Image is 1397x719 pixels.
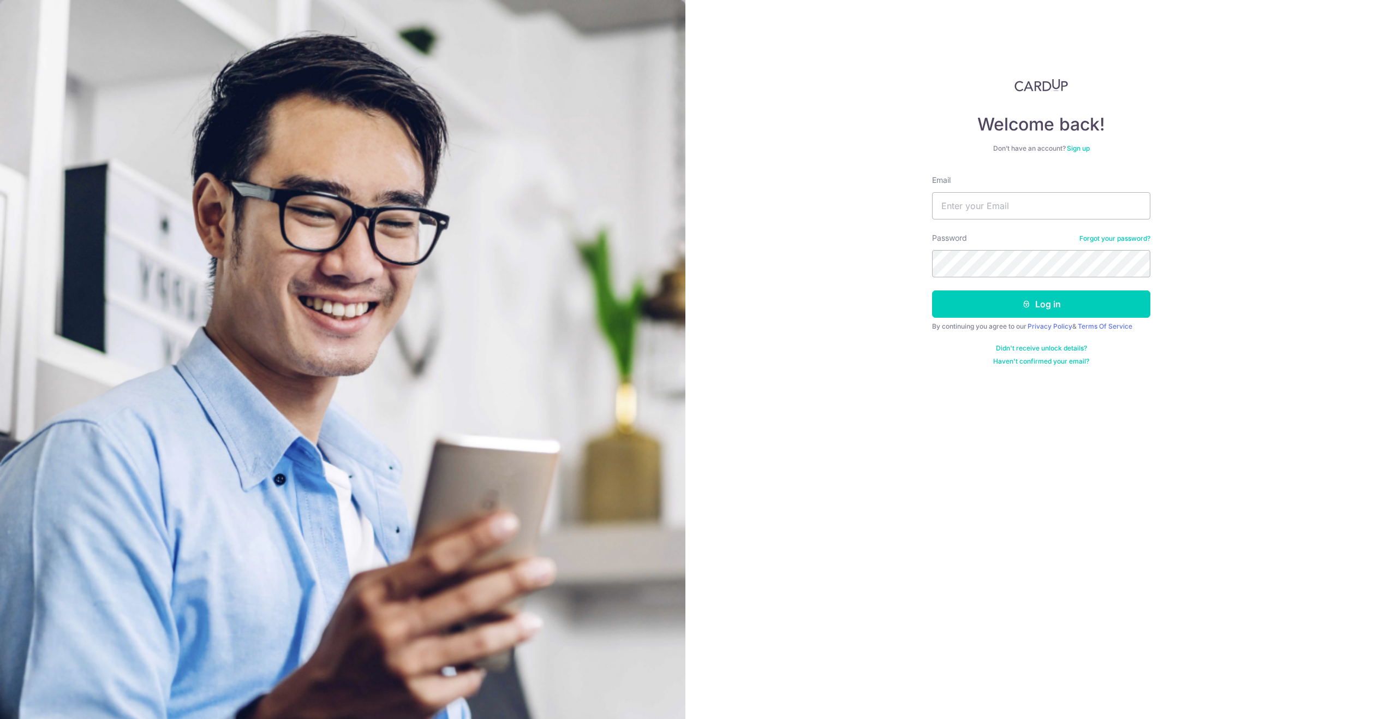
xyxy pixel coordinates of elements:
[932,175,951,186] label: Email
[932,192,1150,219] input: Enter your Email
[932,144,1150,153] div: Don’t have an account?
[1067,144,1090,152] a: Sign up
[932,322,1150,331] div: By continuing you agree to our &
[1078,322,1132,330] a: Terms Of Service
[932,290,1150,318] button: Log in
[996,344,1087,353] a: Didn't receive unlock details?
[1079,234,1150,243] a: Forgot your password?
[932,233,967,243] label: Password
[1014,79,1068,92] img: CardUp Logo
[932,114,1150,135] h4: Welcome back!
[1028,322,1072,330] a: Privacy Policy
[993,357,1089,366] a: Haven't confirmed your email?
